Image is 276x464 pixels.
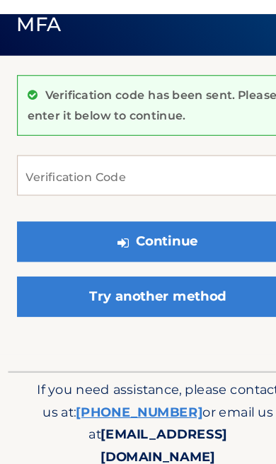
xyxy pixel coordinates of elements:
a: [PHONE_NUMBER] [67,394,178,407]
p: If you need assistance, please contact us at: or email us at [28,371,248,451]
p: Verification code has been sent. Please enter it below to continue. [24,117,242,148]
button: Menu [232,18,262,42]
input: Verification Code [15,176,261,211]
button: Continue [15,234,261,269]
span: [EMAIL_ADDRESS][DOMAIN_NAME] [88,413,199,446]
a: Cal Automotive [21,9,142,45]
a: Try another method [15,282,261,318]
span: MFA [14,52,54,72]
